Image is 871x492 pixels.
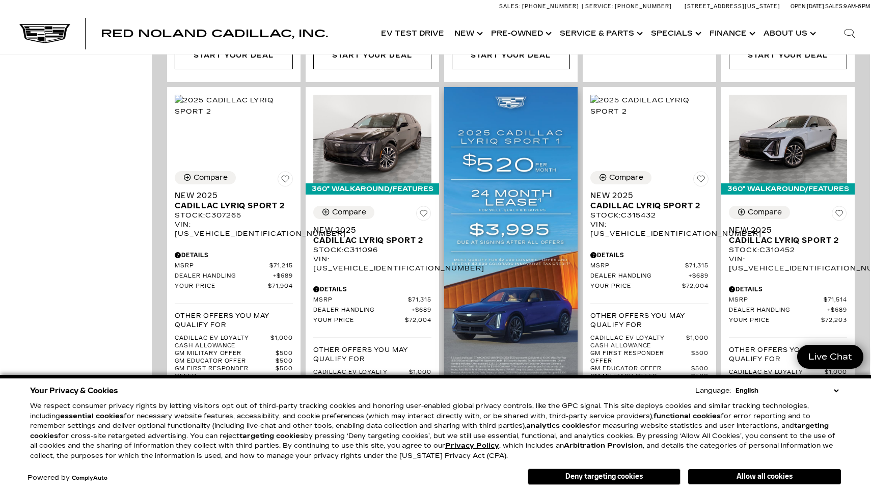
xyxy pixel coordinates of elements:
[688,469,841,484] button: Allow all cookies
[499,3,521,10] span: Sales:
[590,335,709,350] a: Cadillac EV Loyalty Cash Allowance $1,000
[276,365,293,380] span: $500
[522,3,579,10] span: [PHONE_NUMBER]
[590,283,682,290] span: Your Price
[748,50,828,61] div: Start Your Deal
[590,211,709,220] div: Stock : C315432
[758,13,819,54] a: About Us
[452,42,570,69] div: Start Your Deal
[376,13,449,54] a: EV Test Drive
[175,262,269,270] span: MSRP
[729,369,825,384] span: Cadillac EV Loyalty Cash Allowance
[590,283,709,290] a: Your Price $72,004
[555,13,646,54] a: Service & Parts
[582,4,674,9] a: Service: [PHONE_NUMBER]
[729,206,790,219] button: Compare Vehicle
[729,225,839,235] span: New 2025
[729,255,847,273] div: VIN: [US_VEHICLE_IDENTIFICATION_NUMBER]
[273,272,293,280] span: $689
[590,171,651,184] button: Compare Vehicle
[60,412,124,420] strong: essential cookies
[590,262,685,270] span: MSRP
[175,220,293,238] div: VIN: [US_VEHICLE_IDENTIFICATION_NUMBER]
[313,225,424,235] span: New 2025
[832,206,847,225] button: Save Vehicle
[803,351,857,363] span: Live Chat
[646,13,704,54] a: Specials
[313,307,412,314] span: Dealer Handling
[313,307,431,314] a: Dealer Handling $689
[313,42,431,69] div: Start Your Deal
[748,208,782,217] div: Compare
[175,283,268,290] span: Your Price
[175,365,276,380] span: GM First Responder Offer
[729,285,847,294] div: Pricing Details - New 2025 Cadillac LYRIQ Sport 2
[175,335,270,350] span: Cadillac EV Loyalty Cash Allowance
[175,190,293,211] a: New 2025Cadillac LYRIQ Sport 2
[269,262,293,270] span: $71,215
[194,50,274,61] div: Start Your Deal
[72,475,107,481] a: ComplyAuto
[729,296,824,304] span: MSRP
[175,95,293,117] img: 2025 Cadillac LYRIQ Sport 2
[471,50,551,61] div: Start Your Deal
[19,24,70,43] img: Cadillac Dark Logo with Cadillac White Text
[729,345,847,364] p: Other Offers You May Qualify For
[313,206,374,219] button: Compare Vehicle
[416,206,431,225] button: Save Vehicle
[313,285,431,294] div: Pricing Details - New 2025 Cadillac LYRIQ Sport 2
[689,272,709,280] span: $689
[825,369,847,384] span: $1,000
[175,350,276,358] span: GM Military Offer
[528,469,681,485] button: Deny targeting cookies
[175,251,293,260] div: Pricing Details - New 2025 Cadillac LYRIQ Sport 2
[590,201,701,211] span: Cadillac LYRIQ Sport 2
[590,272,689,280] span: Dealer Handling
[239,432,304,440] strong: targeting cookies
[590,365,691,373] span: GM Educator Offer
[590,311,709,330] p: Other Offers You May Qualify For
[313,235,424,245] span: Cadillac LYRIQ Sport 2
[693,171,709,190] button: Save Vehicle
[590,262,709,270] a: MSRP $71,315
[194,173,228,182] div: Compare
[499,4,582,9] a: Sales: [PHONE_NUMBER]
[175,311,293,330] p: Other Offers You May Qualify For
[313,245,431,255] div: Stock : C311096
[30,401,841,461] p: We respect consumer privacy rights by letting visitors opt out of third-party tracking cookies an...
[101,29,328,39] a: Red Noland Cadillac, Inc.
[590,373,709,380] a: GM Military Offer $500
[278,171,293,190] button: Save Vehicle
[797,345,863,369] a: Live Chat
[590,272,709,280] a: Dealer Handling $689
[590,335,686,350] span: Cadillac EV Loyalty Cash Allowance
[313,95,431,183] img: 2025 Cadillac LYRIQ Sport 2
[332,208,366,217] div: Compare
[609,173,643,182] div: Compare
[175,201,285,211] span: Cadillac LYRIQ Sport 2
[729,225,847,245] a: New 2025Cadillac LYRIQ Sport 2
[268,283,293,290] span: $71,904
[791,3,824,10] span: Open [DATE]
[729,42,847,69] div: Start Your Deal
[821,317,847,324] span: $72,203
[175,211,293,220] div: Stock : C307265
[175,42,293,69] div: Start Your Deal
[691,373,709,380] span: $500
[685,262,709,270] span: $71,315
[175,365,293,380] a: GM First Responder Offer $500
[175,190,285,201] span: New 2025
[175,272,273,280] span: Dealer Handling
[729,317,847,324] a: Your Price $72,203
[590,190,709,211] a: New 2025Cadillac LYRIQ Sport 2
[590,373,691,380] span: GM Military Offer
[686,335,709,350] span: $1,000
[729,245,847,255] div: Stock : C310452
[729,369,847,384] a: Cadillac EV Loyalty Cash Allowance $1,000
[449,13,486,54] a: New
[313,369,431,384] a: Cadillac EV Loyalty Cash Allowance $1,000
[175,262,293,270] a: MSRP $71,215
[590,95,709,117] img: 2025 Cadillac LYRIQ Sport 2
[408,296,431,304] span: $71,315
[729,95,847,183] img: 2025 Cadillac LYRIQ Sport 2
